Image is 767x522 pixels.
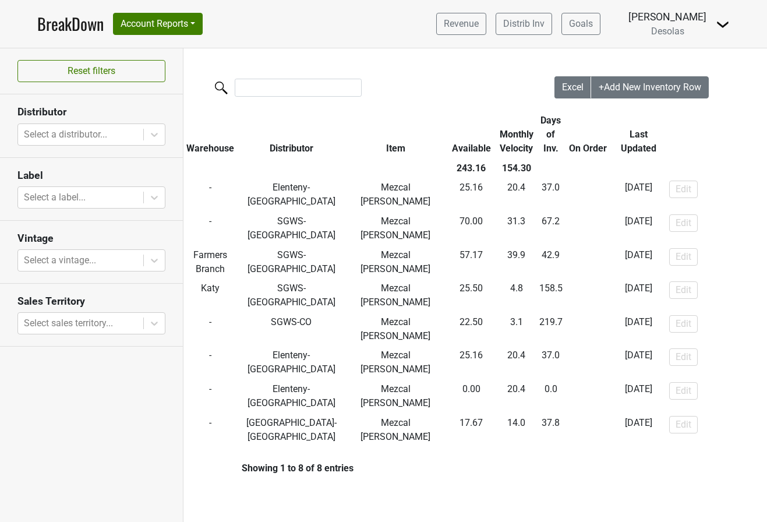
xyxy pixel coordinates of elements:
[669,348,698,366] button: Edit
[237,278,346,312] td: SGWS-[GEOGRAPHIC_DATA]
[611,178,666,212] td: [DATE]
[360,283,430,308] span: Mezcal [PERSON_NAME]
[360,216,430,241] span: Mezcal [PERSON_NAME]
[17,106,165,118] h3: Distributor
[611,111,666,158] th: Last Updated: activate to sort column ascending
[536,111,565,158] th: Days of Inv.: activate to sort column ascending
[345,111,446,158] th: Item: activate to sort column ascending
[565,379,610,413] td: -
[561,13,600,35] a: Goals
[611,379,666,413] td: [DATE]
[611,346,666,380] td: [DATE]
[497,158,536,178] th: 154.30
[446,245,497,279] td: 57.17
[565,245,610,279] td: -
[611,312,666,346] td: [DATE]
[611,211,666,245] td: [DATE]
[237,413,346,447] td: [GEOGRAPHIC_DATA]-[GEOGRAPHIC_DATA]
[628,9,706,24] div: [PERSON_NAME]
[183,413,237,447] td: -
[497,379,536,413] td: 20.4
[497,278,536,312] td: 4.8
[17,170,165,182] h3: Label
[446,158,497,178] th: 243.16
[237,111,346,158] th: Distributor: activate to sort column ascending
[565,413,610,447] td: -
[536,178,565,212] td: 37.0
[497,413,536,447] td: 14.0
[183,346,237,380] td: -
[446,312,497,346] td: 22.50
[446,379,497,413] td: 0.00
[237,245,346,279] td: SGWS-[GEOGRAPHIC_DATA]
[237,312,346,346] td: SGWS-CO
[436,13,486,35] a: Revenue
[360,383,430,408] span: Mezcal [PERSON_NAME]
[611,245,666,279] td: [DATE]
[669,248,698,266] button: Edit
[611,278,666,312] td: [DATE]
[591,76,709,98] button: +Add New Inventory Row
[360,182,430,207] span: Mezcal [PERSON_NAME]
[599,82,701,93] span: +Add New Inventory Row
[669,181,698,198] button: Edit
[446,211,497,245] td: 70.00
[17,232,165,245] h3: Vintage
[360,316,430,341] span: Mezcal [PERSON_NAME]
[183,178,237,212] td: -
[716,17,730,31] img: Dropdown Menu
[183,111,237,158] th: Warehouse: activate to sort column ascending
[360,350,430,375] span: Mezcal [PERSON_NAME]
[536,211,565,245] td: 67.2
[651,26,684,37] span: Desolas
[565,278,610,312] td: -
[237,178,346,212] td: Elenteny-[GEOGRAPHIC_DATA]
[565,346,610,380] td: -
[497,211,536,245] td: 31.3
[17,295,165,308] h3: Sales Territory
[669,214,698,232] button: Edit
[536,245,565,279] td: 42.9
[183,211,237,245] td: -
[565,111,610,158] th: On Order: activate to sort column ascending
[611,413,666,447] td: [DATE]
[554,76,592,98] button: Excel
[446,178,497,212] td: 25.16
[565,178,610,212] td: -
[496,13,552,35] a: Distrib Inv
[536,278,565,312] td: 158.5
[183,278,237,312] td: Katy
[536,346,565,380] td: 37.0
[497,111,536,158] th: Monthly Velocity: activate to sort column ascending
[446,111,497,158] th: Available: activate to sort column ascending
[183,463,354,474] div: Showing 1 to 8 of 8 entries
[183,312,237,346] td: -
[497,178,536,212] td: 20.4
[669,315,698,333] button: Edit
[562,82,584,93] span: Excel
[237,379,346,413] td: Elenteny-[GEOGRAPHIC_DATA]
[497,245,536,279] td: 39.9
[669,416,698,433] button: Edit
[17,60,165,82] button: Reset filters
[183,379,237,413] td: -
[446,413,497,447] td: 17.67
[565,312,610,346] td: -
[497,312,536,346] td: 3.1
[446,278,497,312] td: 25.50
[360,249,430,274] span: Mezcal [PERSON_NAME]
[669,281,698,299] button: Edit
[497,346,536,380] td: 20.4
[565,211,610,245] td: -
[237,346,346,380] td: Elenteny-[GEOGRAPHIC_DATA]
[183,245,237,279] td: Farmers Branch
[37,12,104,36] a: BreakDown
[446,346,497,380] td: 25.16
[536,379,565,413] td: 0.0
[536,413,565,447] td: 37.8
[113,13,203,35] button: Account Reports
[536,312,565,346] td: 219.7
[237,211,346,245] td: SGWS-[GEOGRAPHIC_DATA]
[669,382,698,400] button: Edit
[360,417,430,442] span: Mezcal [PERSON_NAME]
